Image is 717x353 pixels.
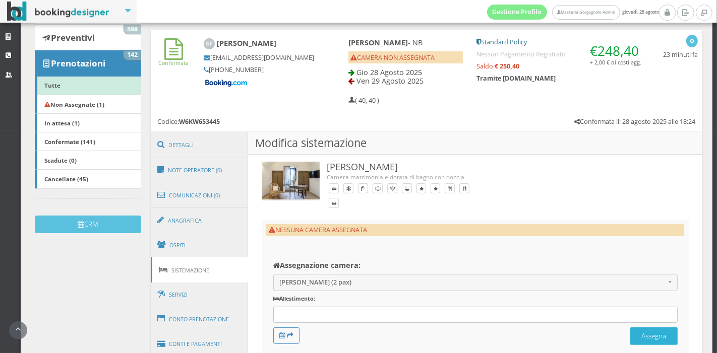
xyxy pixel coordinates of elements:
span: 598 [124,25,141,34]
a: Ospiti [151,232,249,258]
b: Preventivi [51,32,95,43]
span: [PERSON_NAME] (2 pax) [279,278,666,286]
span: 142 [124,51,141,60]
img: BookingDesigner.com [7,2,109,21]
b: Allestimento: [273,295,315,302]
h5: [EMAIL_ADDRESS][DOMAIN_NAME] [204,54,315,61]
a: Sistemazione [151,257,249,283]
a: Servizi [151,282,249,308]
button: CRM [35,216,141,233]
h5: 23 minuti fa [663,51,698,58]
a: Confermata [159,51,189,66]
span: giovedì, 28 agosto [487,5,659,20]
b: In attesa (1) [44,119,80,127]
b: Non Assegnate (1) [44,100,104,108]
a: Cancellate (45) [35,170,141,189]
img: Stina Fredriksson [204,38,215,50]
a: Scadute (0) [35,151,141,170]
a: Note Operatore (0) [151,157,249,183]
h5: Confermata il: 28 agosto 2025 alle 18:24 [574,118,696,125]
a: Anagrafica [151,207,249,234]
b: [PERSON_NAME] [217,38,276,48]
b: Tramite [DOMAIN_NAME] [476,74,556,83]
a: Conto Prenotazione [151,306,249,332]
a: Masseria Gorgognolo Admin [552,5,620,20]
a: Prenotazioni 142 [35,50,141,77]
h5: Codice: [157,118,220,125]
a: Preventivi 598 [35,24,141,50]
b: [PERSON_NAME] [348,38,408,47]
b: Cancellate (45) [44,175,88,183]
a: In attesa (1) [35,113,141,132]
h5: [PHONE_NUMBER] [204,66,315,74]
div: Camera matrimoniale dotata di bagno con doccia [327,173,513,181]
small: + 2,00 € di costi agg. [590,58,641,66]
span: CAMERA NON ASSEGNATA [350,53,435,62]
b: W6KW653445 [179,117,220,126]
button: Assegna [630,327,678,345]
span: NESSUNA CAMERA ASSEGNATA [269,226,367,234]
strong: € 250,40 [495,62,519,70]
span: € [590,42,639,60]
a: Confermate (141) [35,132,141,151]
h5: ( 40, 40 ) [348,97,379,104]
h3: [PERSON_NAME] [327,162,513,173]
b: Confermate (141) [44,137,95,146]
h3: Modifica sistemazione [248,132,702,155]
span: Ven 29 Agosto 2025 [356,76,424,86]
h5: Saldo: [476,62,643,70]
a: Tutte [35,76,141,95]
span: Gio 28 Agosto 2025 [356,67,422,77]
b: Tutte [44,81,61,89]
b: Prenotazioni [51,57,105,69]
h5: Standard Policy [476,38,643,46]
a: Dettagli [151,132,249,158]
a: Comunicazioni (0) [151,182,249,208]
img: c61cfc06592711ee9b0b027e0800ecac.jpg [262,162,320,200]
img: Booking-com-logo.png [204,79,249,88]
b: Assegnazione camera: [273,260,361,270]
b: Scadute (0) [44,156,77,164]
h5: Nessun Pagamento Registrato [476,50,643,58]
a: Non Assegnate (1) [35,95,141,114]
span: 248,40 [597,42,639,60]
button: [PERSON_NAME] (2 pax) [273,274,678,291]
a: Gestione Profilo [487,5,548,20]
h4: - NB [348,38,463,47]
